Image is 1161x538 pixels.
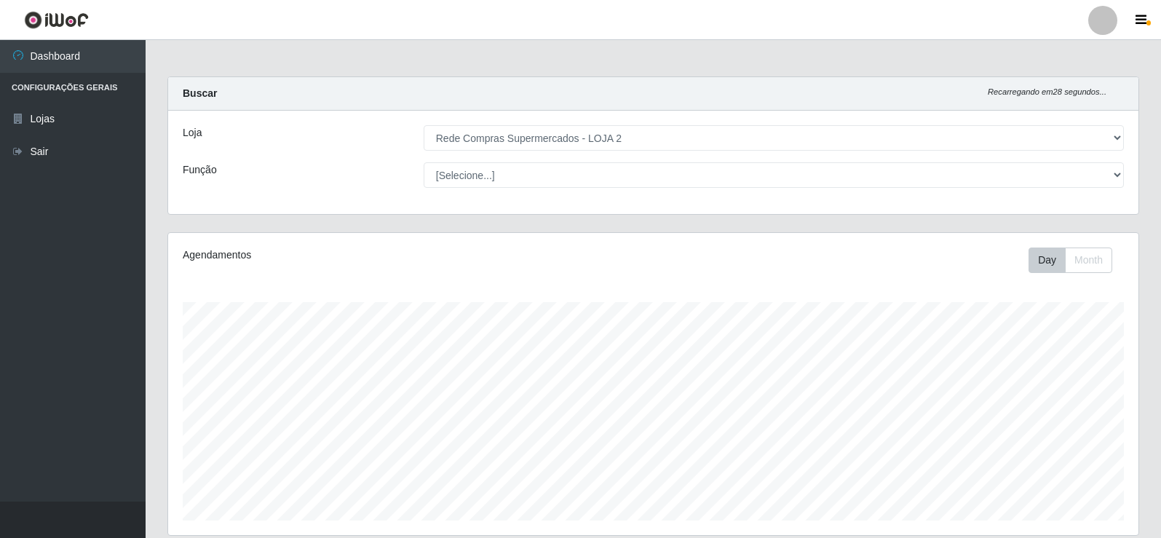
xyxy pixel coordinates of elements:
[1065,248,1112,273] button: Month
[1029,248,1066,273] button: Day
[1029,248,1112,273] div: First group
[183,87,217,99] strong: Buscar
[183,248,562,263] div: Agendamentos
[24,11,89,29] img: CoreUI Logo
[988,87,1106,96] i: Recarregando em 28 segundos...
[1029,248,1124,273] div: Toolbar with button groups
[183,125,202,141] label: Loja
[183,162,217,178] label: Função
